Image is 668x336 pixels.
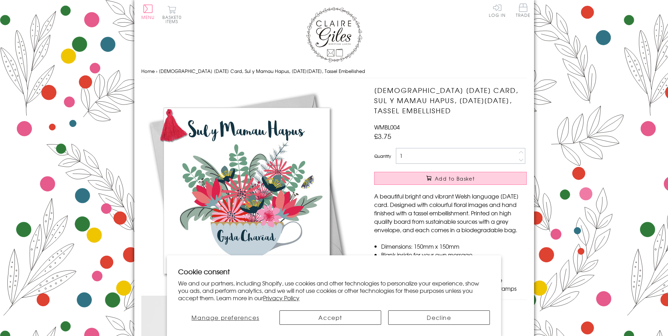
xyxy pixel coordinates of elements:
[374,85,527,115] h1: [DEMOGRAPHIC_DATA] [DATE] Card, Sul y Mamau Hapus, [DATE][DATE], Tassel Embellished
[435,175,475,182] span: Add to Basket
[178,267,490,276] h2: Cookie consent
[141,14,155,20] span: Menu
[374,153,391,159] label: Quantity
[516,4,531,19] a: Trade
[191,313,259,322] span: Manage preferences
[178,310,272,325] button: Manage preferences
[374,131,391,141] span: £3.75
[178,280,490,301] p: We and our partners, including Shopify, use cookies and other technologies to personalize your ex...
[381,242,527,250] li: Dimensions: 150mm x 150mm
[279,310,381,325] button: Accept
[156,68,157,74] span: ›
[381,250,527,259] li: Blank inside for your own message
[141,68,155,74] a: Home
[516,4,531,17] span: Trade
[141,64,527,79] nav: breadcrumbs
[374,172,527,185] button: Add to Basket
[162,6,182,23] button: Basket0 items
[388,310,490,325] button: Decline
[141,5,155,19] button: Menu
[374,192,527,234] p: A beautiful bright and vibrant Welsh language [DATE] card. Designed with colourful floral images ...
[489,4,506,17] a: Log In
[306,7,362,62] img: Claire Giles Greetings Cards
[263,294,299,302] a: Privacy Policy
[159,68,365,74] span: [DEMOGRAPHIC_DATA] [DATE] Card, Sul y Mamau Hapus, [DATE][DATE], Tassel Embellished
[374,123,400,131] span: WMBL004
[141,85,352,296] img: Welsh Mother's Day Card, Sul y Mamau Hapus, Mothering Sunday, Tassel Embellished
[166,14,182,25] span: 0 items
